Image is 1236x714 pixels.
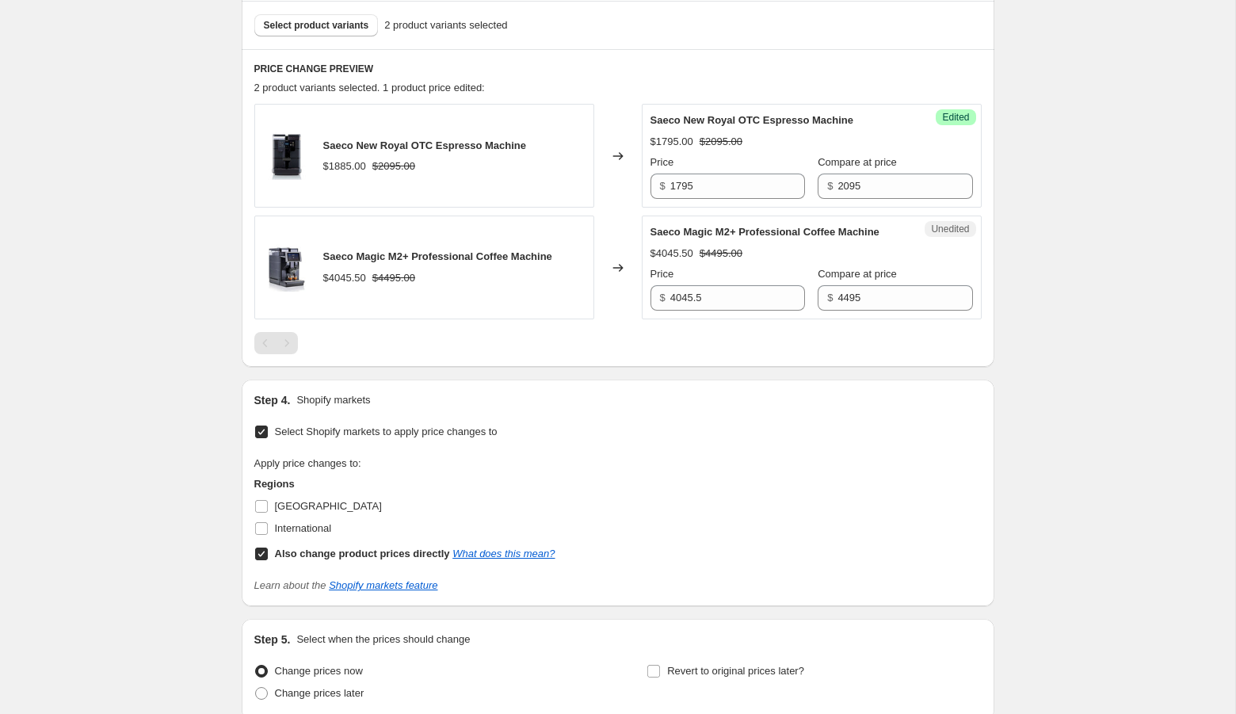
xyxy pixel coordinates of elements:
[264,19,369,32] span: Select product variants
[275,522,332,534] span: International
[700,246,742,262] strike: $4495.00
[254,63,982,75] h6: PRICE CHANGE PREVIEW
[650,268,674,280] span: Price
[942,111,969,124] span: Edited
[275,426,498,437] span: Select Shopify markets to apply price changes to
[650,226,879,238] span: Saeco Magic M2+ Professional Coffee Machine
[254,632,291,647] h2: Step 5.
[254,82,485,94] span: 2 product variants selected. 1 product price edited:
[931,223,969,235] span: Unedited
[818,268,897,280] span: Compare at price
[254,392,291,408] h2: Step 4.
[275,500,382,512] span: [GEOGRAPHIC_DATA]
[452,548,555,559] a: What does this mean?
[650,134,693,150] div: $1795.00
[818,156,897,168] span: Compare at price
[254,332,298,354] nav: Pagination
[296,392,370,408] p: Shopify markets
[323,250,552,262] span: Saeco Magic M2+ Professional Coffee Machine
[650,114,853,126] span: Saeco New Royal OTC Espresso Machine
[263,244,311,292] img: Saeco_Magic_M2_532x532_f4dc8b39-ec51-46be-a18d-046038aab004_80x.webp
[372,158,415,174] strike: $2095.00
[329,579,437,591] a: Shopify markets feature
[323,270,366,286] div: $4045.50
[372,270,415,286] strike: $4495.00
[700,134,742,150] strike: $2095.00
[384,17,507,33] span: 2 product variants selected
[275,687,364,699] span: Change prices later
[827,292,833,304] span: $
[660,292,666,304] span: $
[323,139,526,151] span: Saeco New Royal OTC Espresso Machine
[275,548,450,559] b: Also change product prices directly
[254,14,379,36] button: Select product variants
[254,457,361,469] span: Apply price changes to:
[827,180,833,192] span: $
[650,156,674,168] span: Price
[323,158,366,174] div: $1885.00
[296,632,470,647] p: Select when the prices should change
[667,665,804,677] span: Revert to original prices later?
[660,180,666,192] span: $
[263,132,311,180] img: saeco-new-royal-otc-espresso-machinesaecophilips-260544_80x.jpg
[254,579,438,591] i: Learn about the
[650,246,693,262] div: $4045.50
[275,665,363,677] span: Change prices now
[254,476,555,492] h3: Regions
